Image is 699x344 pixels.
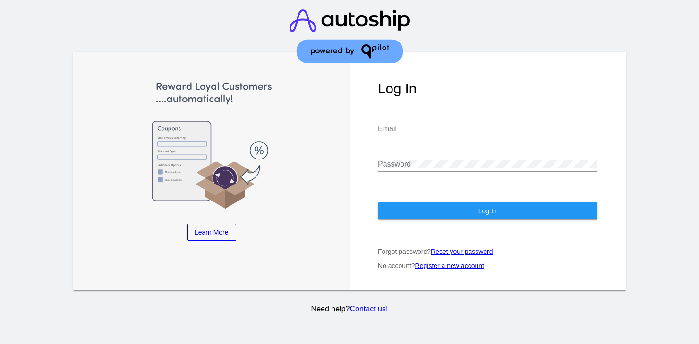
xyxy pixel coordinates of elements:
h1: Log In [378,81,597,97]
p: No account? [378,262,597,269]
span: Learn More [195,228,229,236]
a: Contact us! [349,305,388,313]
p: Forgot password? [378,248,597,255]
a: Reset your password [431,248,493,255]
a: Learn More [187,224,236,241]
p: Need help? [72,305,627,313]
a: Register a new account [415,262,484,269]
span: Log In [478,207,497,215]
input: Email [378,125,597,133]
img: Apply Coupons Automatically to Scheduled Orders with QPilot [102,81,322,210]
button: Log In [378,202,597,219]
